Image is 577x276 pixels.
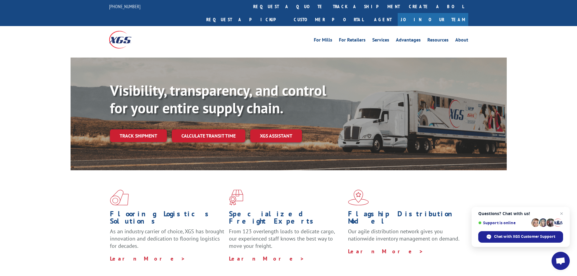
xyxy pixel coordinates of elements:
[478,211,563,216] span: Questions? Chat with us!
[348,248,423,255] a: Learn More >
[110,190,129,205] img: xgs-icon-total-supply-chain-intelligence-red
[229,210,343,228] h1: Specialized Freight Experts
[250,129,302,142] a: XGS ASSISTANT
[110,81,326,117] b: Visibility, transparency, and control for your entire supply chain.
[552,252,570,270] div: Open chat
[110,255,185,262] a: Learn More >
[348,228,459,242] span: Our agile distribution network gives you nationwide inventory management on demand.
[494,234,555,239] span: Chat with XGS Customer Support
[229,228,343,255] p: From 123 overlength loads to delicate cargo, our experienced staff knows the best way to move you...
[427,38,449,44] a: Resources
[368,13,398,26] a: Agent
[398,13,468,26] a: Join Our Team
[558,210,565,217] span: Close chat
[110,228,224,249] span: As an industry carrier of choice, XGS has brought innovation and dedication to flooring logistics...
[314,38,332,44] a: For Mills
[455,38,468,44] a: About
[372,38,389,44] a: Services
[339,38,366,44] a: For Retailers
[229,255,304,262] a: Learn More >
[202,13,289,26] a: Request a pickup
[396,38,421,44] a: Advantages
[109,3,141,9] a: [PHONE_NUMBER]
[110,129,167,142] a: Track shipment
[172,129,245,142] a: Calculate transit time
[289,13,368,26] a: Customer Portal
[478,231,563,243] div: Chat with XGS Customer Support
[110,210,224,228] h1: Flooring Logistics Solutions
[348,210,463,228] h1: Flagship Distribution Model
[478,221,529,225] span: Support is online
[229,190,243,205] img: xgs-icon-focused-on-flooring-red
[348,190,369,205] img: xgs-icon-flagship-distribution-model-red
